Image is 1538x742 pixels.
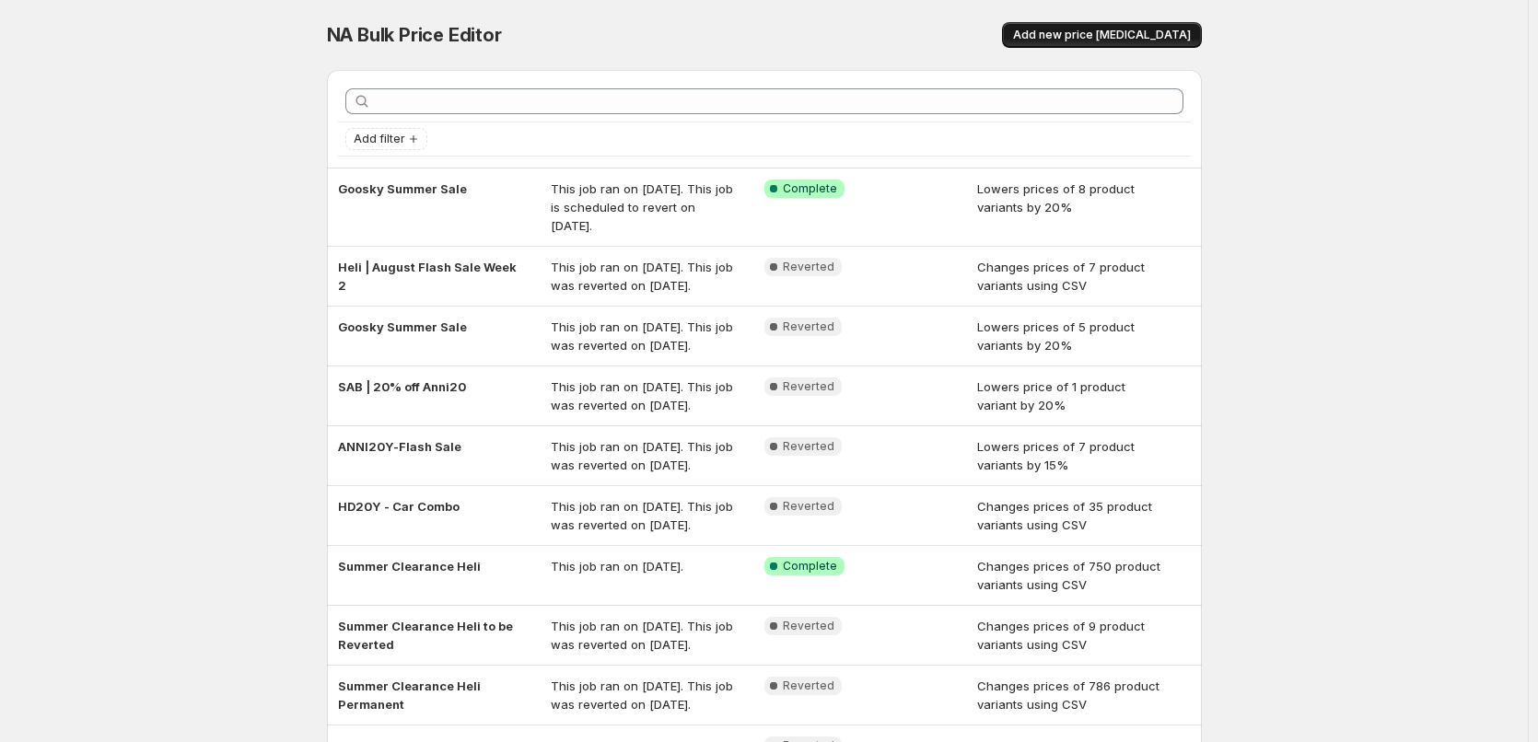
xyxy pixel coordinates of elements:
[783,678,834,693] span: Reverted
[977,678,1159,712] span: Changes prices of 786 product variants using CSV
[783,260,834,274] span: Reverted
[345,128,427,150] button: Add filter
[551,379,733,412] span: This job ran on [DATE]. This job was reverted on [DATE].
[977,260,1145,293] span: Changes prices of 7 product variants using CSV
[551,619,733,652] span: This job ran on [DATE]. This job was reverted on [DATE].
[977,499,1152,532] span: Changes prices of 35 product variants using CSV
[783,439,834,454] span: Reverted
[783,379,834,394] span: Reverted
[977,439,1135,472] span: Lowers prices of 7 product variants by 15%
[783,559,837,574] span: Complete
[977,181,1135,214] span: Lowers prices of 8 product variants by 20%
[783,319,834,334] span: Reverted
[977,619,1145,652] span: Changes prices of 9 product variants using CSV
[338,260,517,293] span: Heli | August Flash Sale Week 2
[338,319,467,334] span: Goosky Summer Sale
[1002,22,1202,48] button: Add new price [MEDICAL_DATA]
[338,619,513,652] span: Summer Clearance Heli to be Reverted
[1013,28,1191,42] span: Add new price [MEDICAL_DATA]
[551,319,733,353] span: This job ran on [DATE]. This job was reverted on [DATE].
[551,439,733,472] span: This job ran on [DATE]. This job was reverted on [DATE].
[977,319,1135,353] span: Lowers prices of 5 product variants by 20%
[977,559,1160,592] span: Changes prices of 750 product variants using CSV
[783,619,834,633] span: Reverted
[551,678,733,712] span: This job ran on [DATE]. This job was reverted on [DATE].
[354,132,405,146] span: Add filter
[338,181,467,196] span: Goosky Summer Sale
[338,678,481,712] span: Summer Clearance Heli Permanent
[338,559,481,574] span: Summer Clearance Heli
[338,499,460,514] span: HD20Y - Car Combo
[783,499,834,514] span: Reverted
[977,379,1125,412] span: Lowers price of 1 product variant by 20%
[338,379,466,394] span: SAB | 20% off Anni20
[783,181,837,196] span: Complete
[551,559,683,574] span: This job ran on [DATE].
[551,499,733,532] span: This job ran on [DATE]. This job was reverted on [DATE].
[551,260,733,293] span: This job ran on [DATE]. This job was reverted on [DATE].
[551,181,733,233] span: This job ran on [DATE]. This job is scheduled to revert on [DATE].
[327,24,502,46] span: NA Bulk Price Editor
[338,439,461,454] span: ANNI20Y-Flash Sale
